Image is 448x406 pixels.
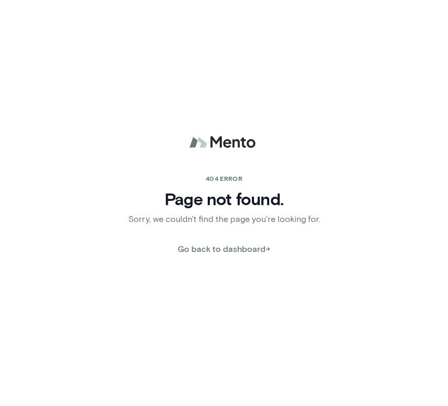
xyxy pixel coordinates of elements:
[266,242,270,255] span: →
[177,130,271,155] img: logo
[172,238,276,259] button: Go back to dashboard
[128,189,320,209] h4: Page not found.
[128,213,320,226] p: Sorry, we couldn't find the page you're looking for.
[206,175,242,182] span: 404 error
